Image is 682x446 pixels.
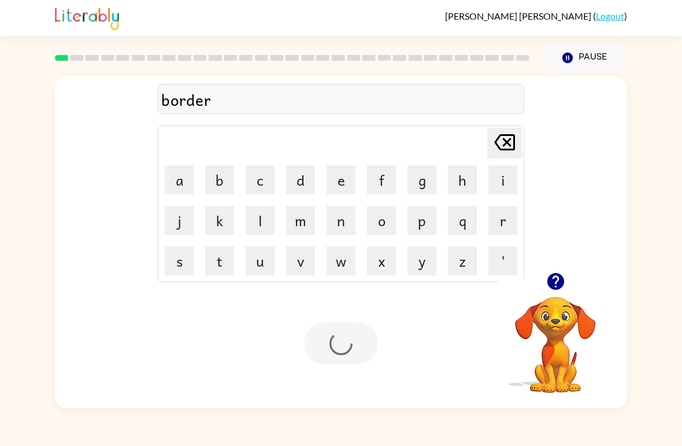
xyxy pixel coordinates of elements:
button: a [165,165,194,194]
button: y [407,246,436,275]
button: ' [488,246,517,275]
button: s [165,246,194,275]
button: i [488,165,517,194]
button: b [205,165,234,194]
button: r [488,206,517,235]
button: e [327,165,355,194]
button: o [367,206,396,235]
button: k [205,206,234,235]
button: c [246,165,275,194]
button: u [246,246,275,275]
button: t [205,246,234,275]
button: z [448,246,477,275]
video: Your browser must support playing .mp4 files to use Literably. Please try using another browser. [498,279,613,395]
img: Literably [55,5,119,30]
button: d [286,165,315,194]
div: border [161,87,521,112]
button: m [286,206,315,235]
button: g [407,165,436,194]
button: Pause [543,45,627,71]
button: j [165,206,194,235]
button: p [407,206,436,235]
button: q [448,206,477,235]
button: x [367,246,396,275]
span: [PERSON_NAME] [PERSON_NAME] [445,10,593,21]
button: l [246,206,275,235]
button: v [286,246,315,275]
button: w [327,246,355,275]
div: ( ) [445,10,627,21]
button: f [367,165,396,194]
a: Logout [596,10,624,21]
button: n [327,206,355,235]
button: h [448,165,477,194]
